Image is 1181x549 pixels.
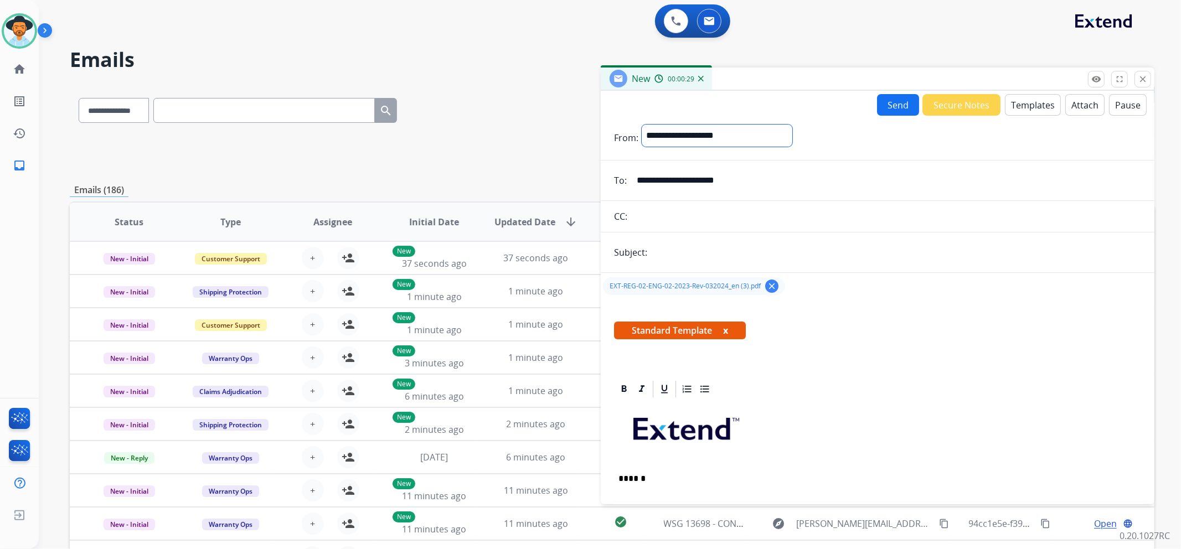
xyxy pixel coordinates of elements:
span: Shipping Protection [193,286,269,298]
p: New [393,345,415,356]
p: New [393,478,415,489]
span: 1 minute ago [508,285,563,297]
mat-icon: remove_red_eye [1091,74,1101,84]
div: Bullet List [697,381,713,397]
span: Initial Date [409,215,459,229]
p: New [393,412,415,423]
mat-icon: person_add [342,517,355,530]
span: 2 minutes ago [506,418,565,430]
button: + [302,346,324,369]
span: [PERSON_NAME][EMAIL_ADDRESS][DOMAIN_NAME] [796,517,932,530]
span: Updated Date [494,215,555,229]
button: + [302,280,324,302]
span: 1 minute ago [407,324,462,336]
span: New - Initial [104,286,155,298]
button: Pause [1109,94,1147,116]
span: + [310,450,315,464]
mat-icon: language [1123,519,1133,529]
mat-icon: content_copy [939,519,949,529]
mat-icon: person_add [342,384,355,397]
p: To: [614,174,627,187]
mat-icon: explore [772,517,785,530]
mat-icon: home [13,63,26,76]
mat-icon: arrow_downward [564,215,577,229]
mat-icon: person_add [342,450,355,464]
span: New - Initial [104,419,155,431]
span: EXT-REG-02-ENG-02-2023-Rev-032024_en (3).pdf [610,282,761,291]
button: Templates [1005,94,1061,116]
span: New - Initial [104,519,155,530]
span: New - Initial [104,485,155,497]
span: 1 minute ago [508,385,563,397]
span: Standard Template [614,322,746,339]
mat-icon: person_add [342,251,355,265]
p: Subject: [614,246,647,259]
p: Emails (186) [70,183,128,197]
span: Claims Adjudication [193,386,269,397]
span: New - Reply [104,452,154,464]
span: + [310,284,315,298]
p: New [393,312,415,323]
span: 11 minutes ago [402,490,466,502]
span: New - Initial [104,319,155,331]
span: Open [1094,517,1117,530]
button: Attach [1065,94,1105,116]
mat-icon: list_alt [13,95,26,108]
span: Type [220,215,241,229]
span: Warranty Ops [202,353,259,364]
span: 6 minutes ago [405,390,464,402]
span: 11 minutes ago [504,517,568,530]
span: Assignee [313,215,352,229]
span: 00:00:29 [668,75,694,84]
span: [DATE] [420,451,448,463]
mat-icon: check_circle [614,515,627,529]
mat-icon: content_copy [1040,519,1050,529]
span: + [310,484,315,497]
button: Send [877,94,919,116]
img: avatar [4,15,35,46]
h2: Emails [70,49,1154,71]
span: 1 minute ago [508,351,563,364]
p: From: [614,131,638,144]
span: Warranty Ops [202,485,259,497]
button: + [302,446,324,468]
span: 37 seconds ago [402,257,467,270]
span: Customer Support [195,253,267,265]
span: Warranty Ops [202,519,259,530]
div: Ordered List [679,381,695,397]
span: WSG 13698 - CONTRACT REQUEST [664,517,804,530]
span: Warranty Ops [202,452,259,464]
span: New [632,72,650,85]
mat-icon: close [1138,74,1148,84]
span: 11 minutes ago [402,523,466,535]
mat-icon: clear [767,281,777,291]
div: Underline [656,381,673,397]
span: 2 minutes ago [405,423,464,436]
mat-icon: person_add [342,417,355,431]
button: + [302,413,324,435]
button: + [302,479,324,501]
mat-icon: search [379,104,393,117]
span: New - Initial [104,353,155,364]
span: Customer Support [195,319,267,331]
span: New - Initial [104,253,155,265]
mat-icon: person_add [342,284,355,298]
span: + [310,351,315,364]
button: + [302,512,324,535]
span: 6 minutes ago [506,451,565,463]
div: Bold [616,381,632,397]
span: 3 minutes ago [405,357,464,369]
p: CC: [614,210,627,223]
p: New [393,511,415,522]
button: x [723,324,728,337]
button: + [302,247,324,269]
span: 37 seconds ago [503,252,568,264]
mat-icon: person_add [342,318,355,331]
mat-icon: fullscreen [1115,74,1125,84]
mat-icon: person_add [342,351,355,364]
p: New [393,246,415,257]
button: + [302,313,324,335]
span: 94cc1e5e-f395-428d-9c4a-d23f9d15eb00 [969,517,1136,530]
span: 1 minute ago [508,318,563,330]
mat-icon: history [13,127,26,140]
